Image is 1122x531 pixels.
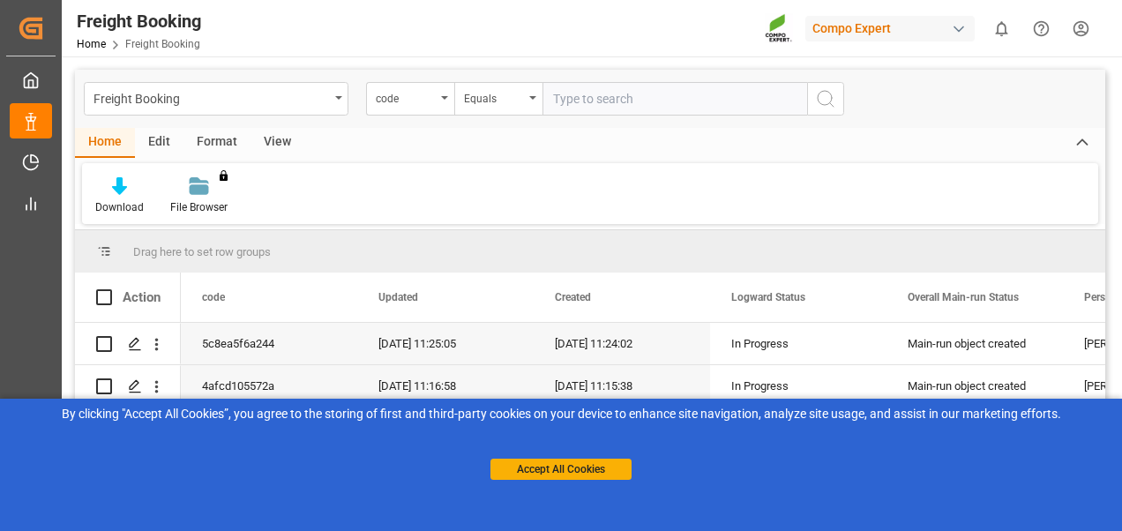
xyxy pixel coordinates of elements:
[908,291,1019,303] span: Overall Main-run Status
[908,324,1042,364] div: Main-run object created
[84,82,348,116] button: open menu
[75,323,181,365] div: Press SPACE to select this row.
[95,199,144,215] div: Download
[133,245,271,258] span: Drag here to set row groups
[77,8,201,34] div: Freight Booking
[123,289,161,305] div: Action
[376,86,436,107] div: code
[357,365,534,407] div: [DATE] 11:16:58
[75,365,181,408] div: Press SPACE to select this row.
[490,459,632,480] button: Accept All Cookies
[366,82,454,116] button: open menu
[555,291,591,303] span: Created
[982,9,1021,49] button: show 0 new notifications
[805,11,982,45] button: Compo Expert
[75,128,135,158] div: Home
[202,291,225,303] span: code
[454,82,542,116] button: open menu
[464,86,524,107] div: Equals
[807,82,844,116] button: search button
[357,323,534,364] div: [DATE] 11:25:05
[534,323,710,364] div: [DATE] 11:24:02
[1021,9,1061,49] button: Help Center
[542,82,807,116] input: Type to search
[731,324,865,364] div: In Progress
[765,13,793,44] img: Screenshot%202023-09-29%20at%2010.02.21.png_1712312052.png
[908,366,1042,407] div: Main-run object created
[181,323,357,364] div: 5c8ea5f6a244
[12,405,1110,423] div: By clicking "Accept All Cookies”, you agree to the storing of first and third-party cookies on yo...
[378,291,418,303] span: Updated
[805,16,975,41] div: Compo Expert
[93,86,329,108] div: Freight Booking
[77,38,106,50] a: Home
[251,128,304,158] div: View
[181,365,357,407] div: 4afcd105572a
[183,128,251,158] div: Format
[731,291,805,303] span: Logward Status
[135,128,183,158] div: Edit
[731,366,865,407] div: In Progress
[534,365,710,407] div: [DATE] 11:15:38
